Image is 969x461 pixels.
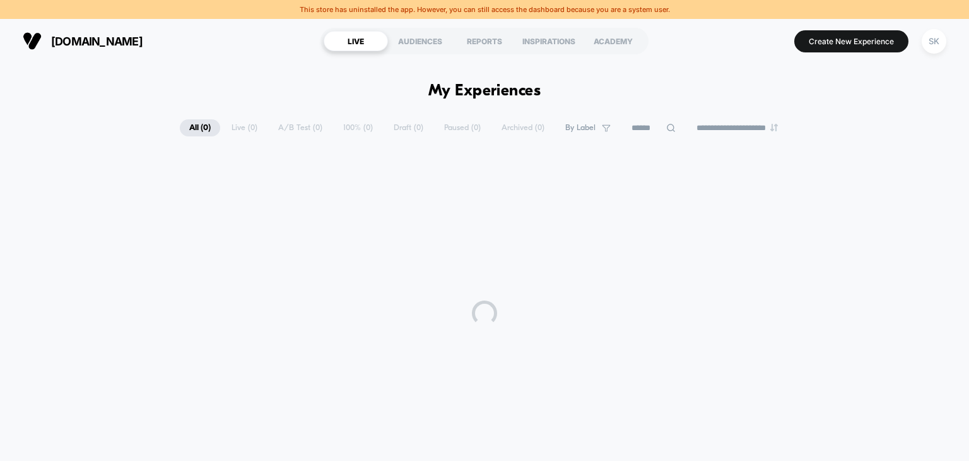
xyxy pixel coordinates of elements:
[565,123,596,133] span: By Label
[452,31,517,51] div: REPORTS
[19,31,146,51] button: [DOMAIN_NAME]
[581,31,645,51] div: ACADEMY
[23,32,42,51] img: Visually logo
[517,31,581,51] div: INSPIRATIONS
[51,35,143,48] span: [DOMAIN_NAME]
[428,82,541,100] h1: My Experiences
[918,28,950,54] button: SK
[180,119,220,136] span: All ( 0 )
[794,30,908,52] button: Create New Experience
[922,29,946,54] div: SK
[770,124,778,131] img: end
[388,31,452,51] div: AUDIENCES
[324,31,388,51] div: LIVE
